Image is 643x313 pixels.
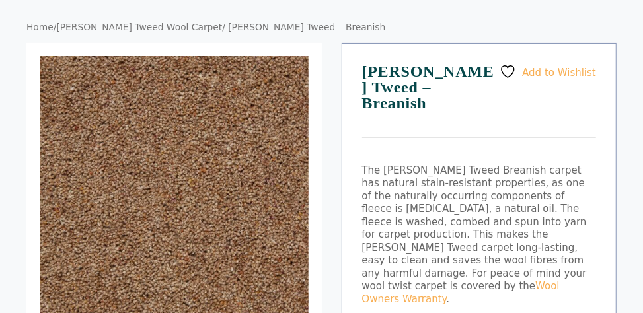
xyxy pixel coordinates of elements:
a: Add to Wishlist [500,63,596,80]
nav: Breadcrumb [26,22,617,34]
a: [PERSON_NAME] Tweed Wool Carpet [56,22,222,32]
span: Add to Wishlist [522,67,596,79]
a: Wool Owners Warranty [362,280,560,305]
span: The [PERSON_NAME] Tweed Breanish carpet has natural stain-resistant properties, as one of the nat... [362,164,587,305]
a: Home [26,22,54,32]
h1: [PERSON_NAME] Tweed – Breanish [362,63,597,138]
